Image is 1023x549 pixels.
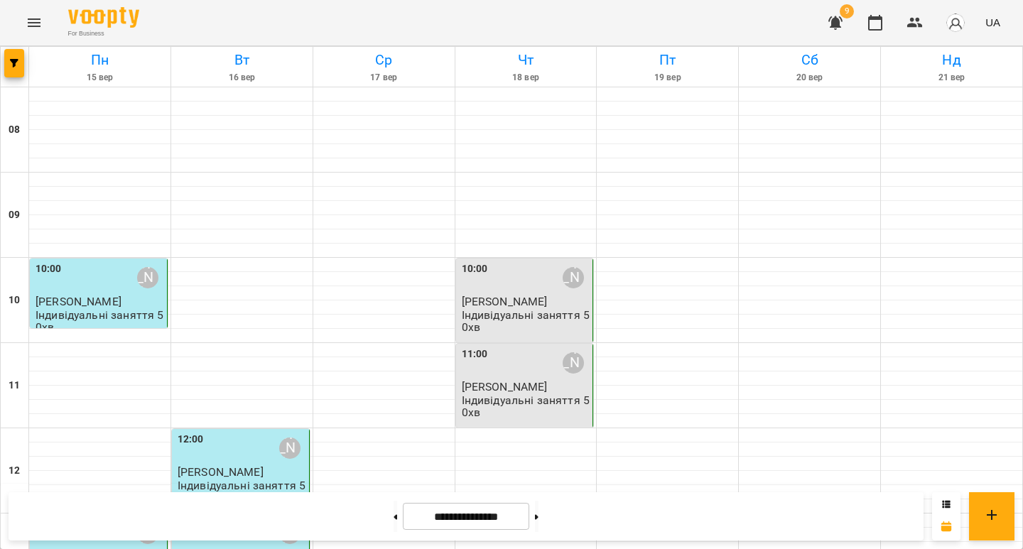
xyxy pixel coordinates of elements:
h6: Чт [458,49,595,71]
span: [PERSON_NAME] [462,380,548,393]
p: Індивідуальні заняття 50хв [462,309,590,334]
span: UA [985,15,1000,30]
span: [PERSON_NAME] [462,295,548,308]
p: Індивідуальні заняття 50хв [462,394,590,419]
div: Діана Левченко [563,352,584,374]
h6: Сб [741,49,878,71]
h6: Пн [31,49,168,71]
h6: Ср [315,49,453,71]
img: Voopty Logo [68,7,139,28]
button: UA [980,9,1006,36]
span: For Business [68,29,139,38]
span: 9 [840,4,854,18]
div: Діана Левченко [563,267,584,288]
h6: 16 вер [173,71,310,85]
p: Індивідуальні заняття 50хв [36,309,164,334]
button: Menu [17,6,51,40]
h6: 17 вер [315,71,453,85]
h6: 12 [9,463,20,479]
h6: Вт [173,49,310,71]
div: Діана Левченко [137,267,158,288]
h6: 10 [9,293,20,308]
label: 10:00 [462,261,488,277]
span: [PERSON_NAME] [178,465,264,479]
h6: 11 [9,378,20,393]
h6: 18 вер [458,71,595,85]
label: 10:00 [36,261,62,277]
h6: 20 вер [741,71,878,85]
div: Діана Левченко [279,437,301,459]
label: 11:00 [462,347,488,362]
h6: Пт [599,49,736,71]
span: [PERSON_NAME] [36,295,121,308]
h6: 21 вер [883,71,1020,85]
h6: 09 [9,207,20,223]
h6: 08 [9,122,20,138]
label: 12:00 [178,432,204,447]
p: Індивідуальні заняття 50хв [178,479,306,504]
h6: 19 вер [599,71,736,85]
img: avatar_s.png [946,13,965,33]
h6: 15 вер [31,71,168,85]
h6: Нд [883,49,1020,71]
